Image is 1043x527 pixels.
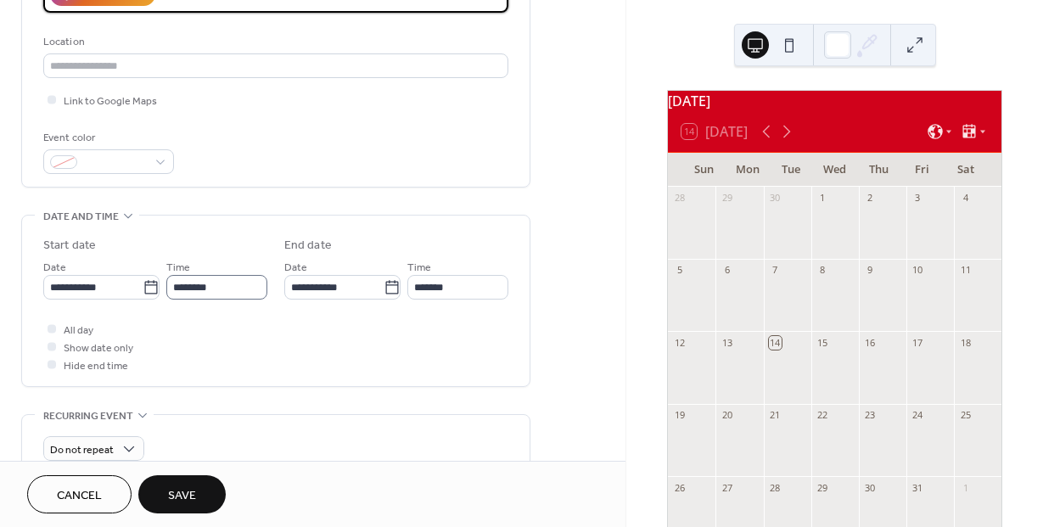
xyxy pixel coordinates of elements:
[944,153,988,187] div: Sat
[668,91,1001,111] div: [DATE]
[43,208,119,226] span: Date and time
[721,409,733,422] div: 20
[681,153,726,187] div: Sun
[43,259,66,277] span: Date
[959,481,972,494] div: 1
[864,481,877,494] div: 30
[769,264,782,277] div: 7
[856,153,900,187] div: Thu
[673,336,686,349] div: 12
[673,264,686,277] div: 5
[43,33,505,51] div: Location
[816,192,829,205] div: 1
[864,264,877,277] div: 9
[64,339,133,357] span: Show date only
[769,336,782,349] div: 14
[911,336,924,349] div: 17
[284,237,332,255] div: End date
[769,481,782,494] div: 28
[673,481,686,494] div: 26
[769,192,782,205] div: 30
[284,259,307,277] span: Date
[959,192,972,205] div: 4
[64,357,128,375] span: Hide end time
[813,153,857,187] div: Wed
[721,481,733,494] div: 27
[64,93,157,110] span: Link to Google Maps
[816,264,829,277] div: 8
[769,153,813,187] div: Tue
[816,409,829,422] div: 22
[959,409,972,422] div: 25
[43,129,171,147] div: Event color
[166,259,190,277] span: Time
[959,336,972,349] div: 18
[864,192,877,205] div: 2
[911,409,924,422] div: 24
[959,264,972,277] div: 11
[911,264,924,277] div: 10
[900,153,945,187] div: Fri
[43,407,133,425] span: Recurring event
[864,336,877,349] div: 16
[721,264,733,277] div: 6
[769,409,782,422] div: 21
[721,336,733,349] div: 13
[50,440,114,460] span: Do not repeat
[64,322,93,339] span: All day
[138,475,226,513] button: Save
[57,487,102,505] span: Cancel
[407,259,431,277] span: Time
[911,192,924,205] div: 3
[816,336,829,349] div: 15
[864,409,877,422] div: 23
[721,192,733,205] div: 29
[168,487,196,505] span: Save
[27,475,132,513] button: Cancel
[673,409,686,422] div: 19
[43,237,96,255] div: Start date
[726,153,770,187] div: Mon
[816,481,829,494] div: 29
[673,192,686,205] div: 28
[911,481,924,494] div: 31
